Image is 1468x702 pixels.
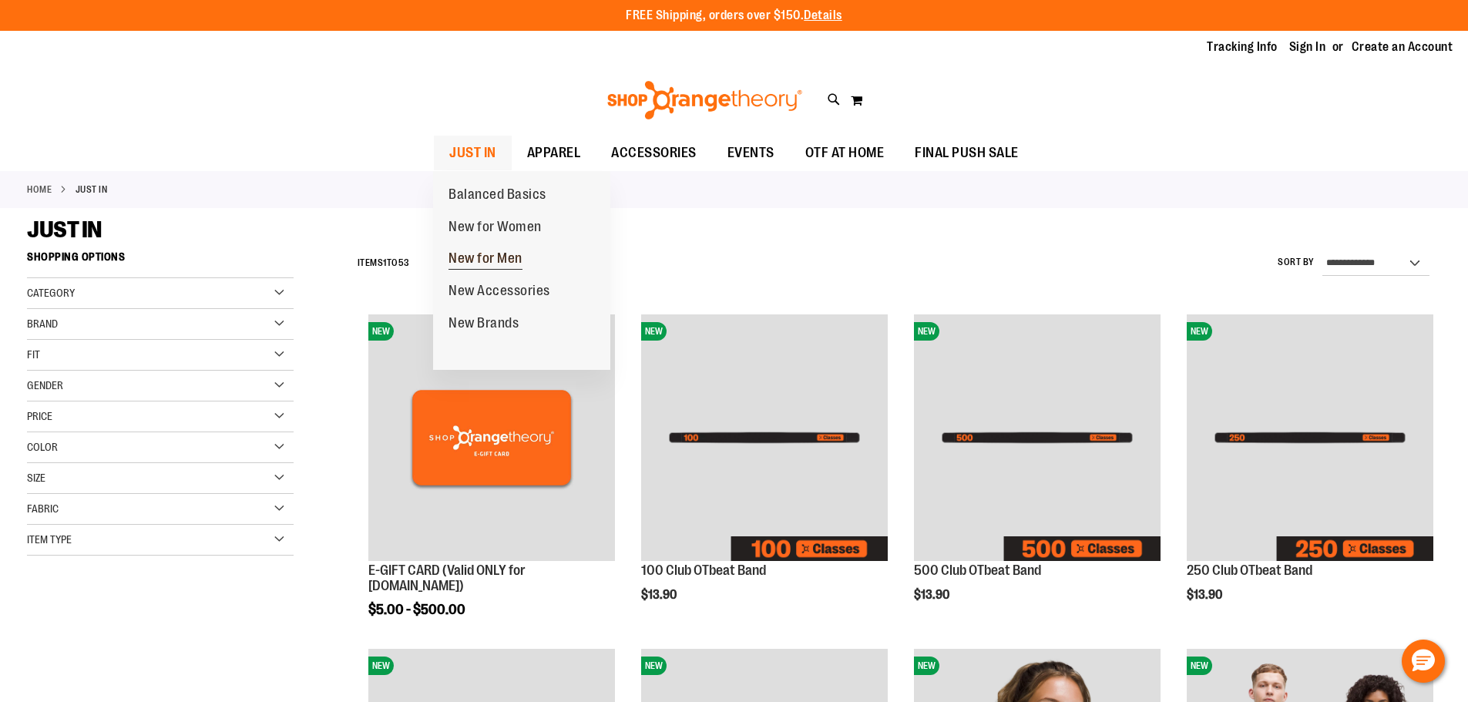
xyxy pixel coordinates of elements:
span: Gender [27,379,63,391]
span: 53 [398,257,410,268]
span: 1 [383,257,387,268]
button: Hello, have a question? Let’s chat. [1402,640,1445,683]
span: NEW [1187,322,1212,341]
span: APPAREL [527,136,581,170]
span: NEW [1187,657,1212,675]
span: New Accessories [448,283,550,302]
span: JUST IN [449,136,496,170]
span: New for Women [448,219,542,238]
span: NEW [914,657,939,675]
a: Image of 500 Club OTbeat BandNEW [914,314,1161,563]
span: Brand [27,317,58,330]
span: NEW [368,322,394,341]
img: E-GIFT CARD (Valid ONLY for ShopOrangetheory.com) [368,314,615,561]
img: Image of 500 Club OTbeat Band [914,314,1161,561]
a: OTF AT HOME [790,136,900,171]
span: $13.90 [1187,588,1224,602]
span: EVENTS [727,136,774,170]
span: NEW [914,322,939,341]
span: NEW [641,322,667,341]
a: Image of 250 Club OTbeat BandNEW [1187,314,1433,563]
a: New for Men [433,243,538,275]
ul: JUST IN [433,171,610,371]
span: OTF AT HOME [805,136,885,170]
img: Image of 250 Club OTbeat Band [1187,314,1433,561]
span: Price [27,410,52,422]
span: $5.00 - $500.00 [368,602,465,617]
a: E-GIFT CARD (Valid ONLY for ShopOrangetheory.com)NEW [368,314,615,563]
span: ACCESSORIES [611,136,697,170]
a: Create an Account [1352,39,1453,55]
span: Fit [27,348,40,361]
span: Balanced Basics [448,186,546,206]
a: Sign In [1289,39,1326,55]
a: EVENTS [712,136,790,171]
a: Details [804,8,842,22]
span: New for Men [448,250,522,270]
span: NEW [641,657,667,675]
span: Size [27,472,45,484]
div: product [633,307,895,633]
span: $13.90 [914,588,952,602]
a: ACCESSORIES [596,136,712,171]
span: Fabric [27,502,59,515]
label: Sort By [1278,256,1315,269]
a: E-GIFT CARD (Valid ONLY for [DOMAIN_NAME]) [368,563,526,593]
strong: Shopping Options [27,244,294,278]
span: NEW [368,657,394,675]
a: FINAL PUSH SALE [899,136,1034,171]
div: product [1179,307,1441,633]
span: Item Type [27,533,72,546]
span: Category [27,287,75,299]
a: Image of 100 Club OTbeat BandNEW [641,314,888,563]
span: JUST IN [27,217,102,243]
a: 100 Club OTbeat Band [641,563,766,578]
strong: JUST IN [76,183,108,196]
span: FINAL PUSH SALE [915,136,1019,170]
a: New Accessories [433,275,566,307]
a: New for Women [433,211,557,244]
a: Tracking Info [1207,39,1278,55]
a: 500 Club OTbeat Band [914,563,1041,578]
a: Home [27,183,52,196]
div: product [361,307,623,656]
a: 250 Club OTbeat Band [1187,563,1312,578]
span: New Brands [448,315,519,334]
a: JUST IN [434,136,512,170]
a: New Brands [433,307,534,340]
a: APPAREL [512,136,596,171]
p: FREE Shipping, orders over $150. [626,7,842,25]
span: $13.90 [641,588,679,602]
img: Image of 100 Club OTbeat Band [641,314,888,561]
h2: Items to [358,251,410,275]
img: Shop Orangetheory [605,81,805,119]
div: product [906,307,1168,633]
a: Balanced Basics [433,179,562,211]
span: Color [27,441,58,453]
